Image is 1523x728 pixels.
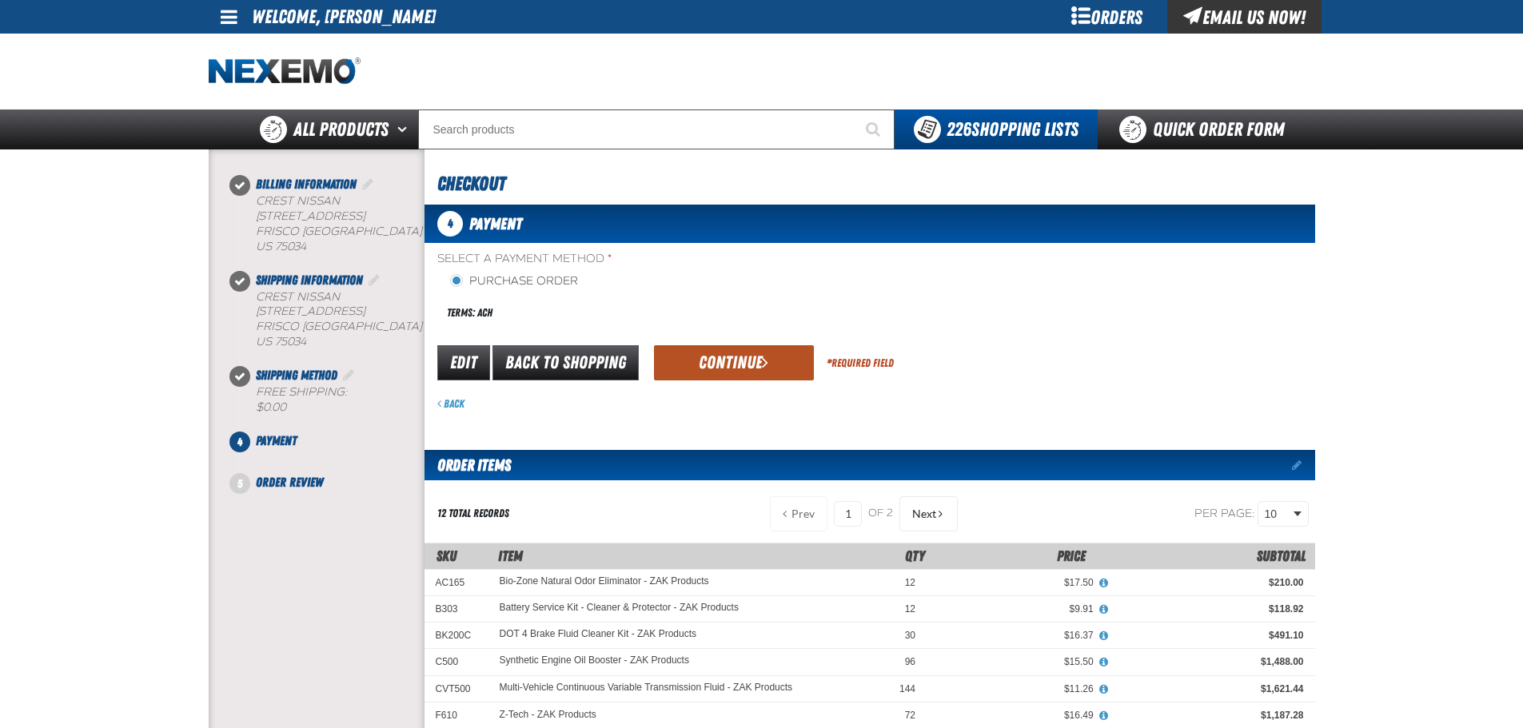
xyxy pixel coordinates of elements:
span: Per page: [1194,506,1255,519]
div: $1,488.00 [1116,655,1304,668]
span: Checkout [437,173,505,195]
a: Edit Shipping Information [366,273,382,288]
input: Current page number [834,501,862,527]
li: Payment. Step 4 of 5. Not Completed [240,432,425,473]
div: $210.00 [1116,576,1304,589]
span: All Products [293,115,389,144]
span: Next Page [912,507,936,520]
div: $11.26 [938,682,1094,695]
button: Next Page [899,496,958,531]
span: FRISCO [256,320,299,333]
a: Multi-Vehicle Continuous Variable Transmission Fluid - ZAK Products [500,682,793,694]
span: Crest Nissan [256,194,340,208]
label: Purchase Order [450,274,578,289]
li: Shipping Method. Step 3 of 5. Completed [240,366,425,432]
span: Price [1057,547,1086,564]
bdo: 75034 [275,335,306,348]
a: Edit Billing Information [360,177,376,192]
div: $1,187.28 [1116,709,1304,722]
span: 96 [905,656,915,667]
a: SKU [437,547,457,564]
div: $118.92 [1116,603,1304,615]
h2: Order Items [425,450,511,480]
span: [STREET_ADDRESS] [256,304,365,318]
span: US [256,335,272,348]
span: 12 [905,577,915,588]
button: View All Prices for Bio-Zone Natural Odor Eliminator - ZAK Products [1094,576,1114,591]
div: $1,621.44 [1116,682,1304,695]
a: Edit Shipping Method [341,368,357,383]
div: $15.50 [938,655,1094,668]
span: US [256,240,272,253]
span: Payment [469,214,522,233]
a: Synthetic Engine Oil Booster - ZAK Products [500,655,689,666]
span: 4 [229,432,250,452]
a: Back [437,397,464,410]
span: [GEOGRAPHIC_DATA] [302,225,422,238]
a: Bio-Zone Natural Odor Eliminator - ZAK Products [500,576,709,587]
td: B303 [425,596,488,623]
span: Shipping Information [256,273,363,288]
div: $17.50 [938,576,1094,589]
bdo: 75034 [275,240,306,253]
li: Billing Information. Step 1 of 5. Completed [240,175,425,271]
span: Shipping Method [256,368,337,383]
span: of 2 [868,507,893,521]
strong: 226 [947,118,971,141]
strong: $0.00 [256,400,286,414]
span: 10 [1265,506,1290,523]
button: View All Prices for Multi-Vehicle Continuous Variable Transmission Fluid - ZAK Products [1094,682,1114,697]
button: View All Prices for Synthetic Engine Oil Booster - ZAK Products [1094,655,1114,670]
span: 72 [905,710,915,721]
a: Edit items [1292,459,1315,471]
span: Qty [905,547,925,564]
div: 12 total records [437,506,509,521]
span: Payment [256,433,297,448]
input: Search [418,109,895,149]
div: $16.37 [938,629,1094,642]
div: $491.10 [1116,629,1304,642]
div: $16.49 [938,709,1094,722]
td: F610 [425,702,488,728]
span: Billing Information [256,177,357,192]
td: AC165 [425,569,488,595]
a: Quick Order Form [1098,109,1314,149]
span: 4 [437,211,463,237]
button: Continue [654,345,814,380]
span: 5 [229,473,250,494]
span: Item [498,547,523,564]
span: [GEOGRAPHIC_DATA] [302,320,422,333]
a: Home [209,58,361,86]
li: Shipping Information. Step 2 of 5. Completed [240,271,425,367]
button: View All Prices for DOT 4 Brake Fluid Cleaner Kit - ZAK Products [1094,629,1114,643]
nav: Checkout steps. Current step is Payment. Step 4 of 5 [228,175,425,492]
div: Required Field [827,356,894,371]
span: 144 [899,683,915,694]
a: Battery Service Kit - Cleaner & Protector - ZAK Products [500,603,739,614]
a: Z-Tech - ZAK Products [500,709,596,720]
button: Start Searching [855,109,895,149]
button: View All Prices for Z-Tech - ZAK Products [1094,709,1114,723]
button: Open All Products pages [392,109,418,149]
span: Crest Nissan [256,290,340,304]
span: Select a Payment Method [437,252,870,267]
span: [STREET_ADDRESS] [256,209,365,223]
input: Purchase Order [450,274,463,287]
a: Back to Shopping [492,345,639,380]
td: BK200C [425,623,488,649]
td: C500 [425,649,488,675]
span: 30 [905,630,915,641]
a: Edit [437,345,490,380]
div: Free Shipping: [256,385,425,416]
td: CVT500 [425,675,488,702]
span: FRISCO [256,225,299,238]
img: Nexemo logo [209,58,361,86]
div: $9.91 [938,603,1094,615]
a: DOT 4 Brake Fluid Cleaner Kit - ZAK Products [500,629,697,640]
span: 12 [905,603,915,615]
li: Order Review. Step 5 of 5. Not Completed [240,473,425,492]
span: Subtotal [1257,547,1306,564]
span: Order Review [256,475,323,490]
button: You have 226 Shopping Lists. Open to view details [895,109,1098,149]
